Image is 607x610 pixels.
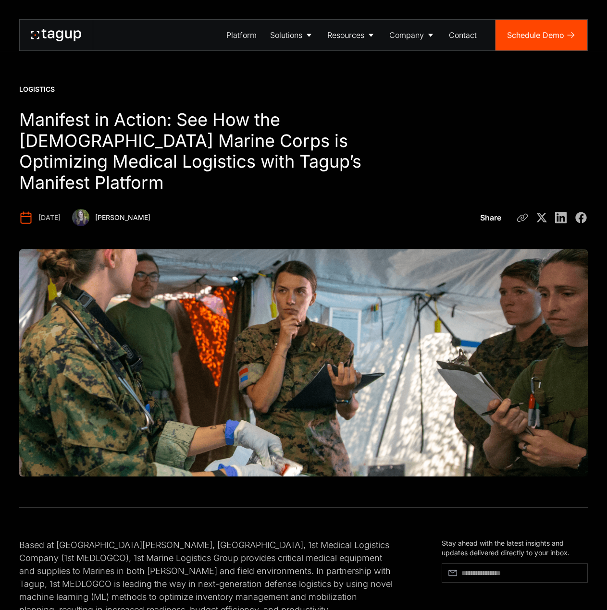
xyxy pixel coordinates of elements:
[220,20,263,50] a: Platform
[442,538,588,557] div: Stay ahead with the latest insights and updates delivered directly to your inbox.
[507,29,564,41] div: Schedule Demo
[321,20,383,50] a: Resources
[72,209,89,226] img: Nicole Laskowski
[327,29,364,41] div: Resources
[270,29,302,41] div: Solutions
[226,29,257,41] div: Platform
[496,20,587,50] a: Schedule Demo
[95,213,150,222] div: [PERSON_NAME]
[389,29,424,41] div: Company
[449,29,477,41] div: Contact
[480,212,501,223] div: Share
[383,20,442,50] a: Company
[19,85,55,94] div: Logistics
[442,20,483,50] a: Contact
[263,20,321,50] a: Solutions
[19,110,401,194] h1: Manifest in Action: See How the [DEMOGRAPHIC_DATA] Marine Corps is Optimizing Medical Logistics w...
[38,213,61,222] div: [DATE]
